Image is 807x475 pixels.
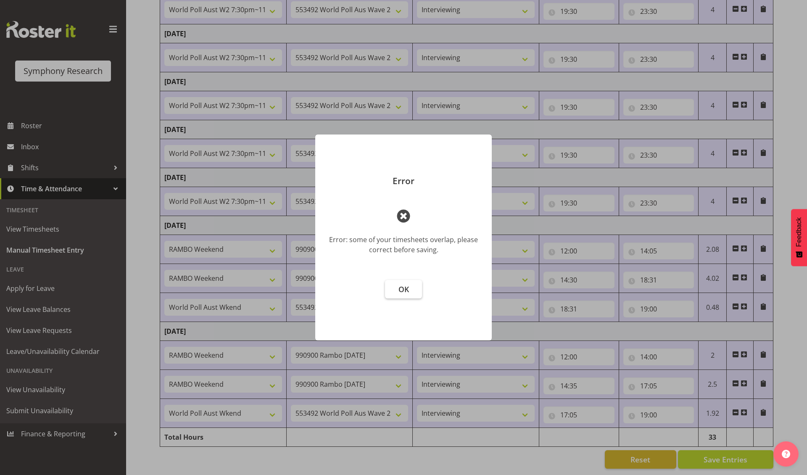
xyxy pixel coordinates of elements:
button: Feedback - Show survey [791,209,807,266]
img: help-xxl-2.png [782,450,790,458]
div: Error: some of your timesheets overlap, please correct before saving. [328,235,479,255]
span: Feedback [795,217,803,247]
span: OK [398,284,409,294]
p: Error [324,177,483,185]
button: OK [385,280,422,298]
